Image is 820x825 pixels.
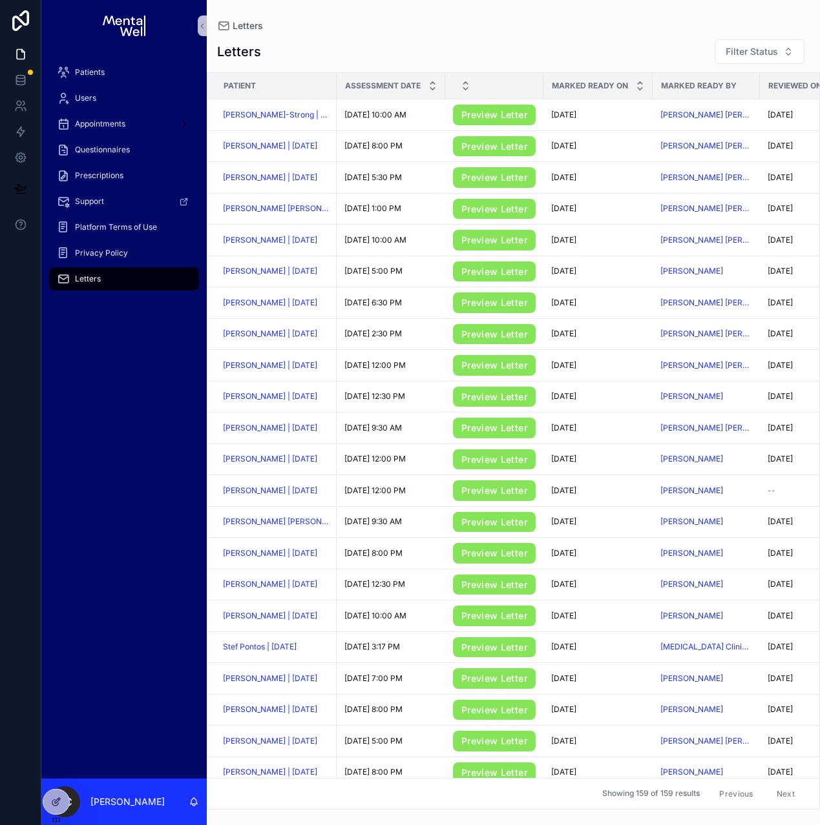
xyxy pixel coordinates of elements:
a: [DATE] [551,360,645,371]
span: [DATE] [551,642,576,652]
span: [DATE] [768,642,793,652]
a: Preview Letter [453,199,536,219]
a: [PERSON_NAME] | [DATE] [223,266,329,276]
a: [PERSON_NAME] [660,391,723,402]
span: [DATE] 12:00 PM [344,360,406,371]
span: [PERSON_NAME] [PERSON_NAME] [660,203,752,214]
span: [DATE] 8:00 PM [344,141,403,151]
span: [DATE] 2:30 PM [344,329,402,339]
a: [PERSON_NAME] | [DATE] [223,235,329,245]
a: [DATE] [551,266,645,276]
a: [PERSON_NAME] [PERSON_NAME] [660,298,752,308]
a: [MEDICAL_DATA] Clinician [660,642,752,652]
a: [PERSON_NAME] | [DATE] [223,454,329,464]
a: [PERSON_NAME] [660,454,723,464]
a: [PERSON_NAME] [660,704,752,715]
span: [PERSON_NAME] | [DATE] [223,235,317,245]
a: [PERSON_NAME] | [DATE] [223,673,329,684]
a: [DATE] [551,110,645,120]
a: Preview Letter [453,543,536,564]
a: [PERSON_NAME] [660,673,752,684]
span: [DATE] [768,172,793,183]
a: [DATE] [551,391,645,402]
a: [PERSON_NAME] | [DATE] [223,298,317,308]
span: Filter Status [726,45,778,58]
span: [PERSON_NAME] [PERSON_NAME] [660,329,752,339]
span: [PERSON_NAME]-Strong | [DATE] [223,110,329,120]
a: [PERSON_NAME] [PERSON_NAME] [660,141,752,151]
a: Users [49,87,199,110]
a: [DATE] [551,454,645,464]
a: Support [49,190,199,213]
a: [PERSON_NAME] | [DATE] [223,454,317,464]
a: [PERSON_NAME] [660,485,752,496]
a: [PERSON_NAME] [PERSON_NAME] [660,235,752,245]
a: [PERSON_NAME] [660,485,723,496]
a: [PERSON_NAME] [660,266,752,276]
span: [DATE] 3:17 PM [344,642,400,652]
span: [PERSON_NAME] | [DATE] [223,704,317,715]
a: Letters [217,19,263,32]
a: [PERSON_NAME] | [DATE] [223,673,317,684]
a: [DATE] 3:17 PM [344,642,437,652]
a: [DATE] [551,203,645,214]
span: [PERSON_NAME] [660,266,723,276]
a: Preview Letter [453,606,536,626]
a: [PERSON_NAME] [660,673,723,684]
span: [PERSON_NAME] [PERSON_NAME] [660,110,752,120]
span: [DATE] [768,266,793,276]
span: Letters [75,274,101,284]
a: [PERSON_NAME] | [DATE] [223,172,317,183]
span: [DATE] [551,172,576,183]
span: [DATE] 12:30 PM [344,391,405,402]
span: [DATE] 1:00 PM [344,203,401,214]
a: Questionnaires [49,138,199,161]
span: Prescriptions [75,170,123,181]
span: [PERSON_NAME] | [DATE] [223,611,317,621]
span: [DATE] 5:00 PM [344,266,403,276]
span: [PERSON_NAME] [660,611,723,621]
span: Letters [233,19,263,32]
a: [DATE] 7:00 PM [344,673,437,684]
a: [PERSON_NAME] | [DATE] [223,611,329,621]
span: [DATE] [551,298,576,308]
span: [PERSON_NAME] [660,548,723,558]
a: Patients [49,61,199,84]
span: [PERSON_NAME] | [DATE] [223,485,317,496]
a: Preview Letter [453,637,536,658]
span: [DATE] [768,203,793,214]
a: [DATE] [551,298,645,308]
span: [DATE] 8:00 PM [344,704,403,715]
span: [DATE] [768,391,793,402]
a: [PERSON_NAME] [660,391,752,402]
a: [DATE] [551,485,645,496]
a: Preview Letter [453,261,536,282]
a: Preview Letter [453,167,536,188]
a: Preview Letter [453,700,536,720]
span: [DATE] [768,423,793,433]
span: [DATE] 10:00 AM [344,611,406,621]
span: [DATE] 6:30 PM [344,298,402,308]
span: [DATE] [768,579,793,589]
span: [DATE] [551,611,576,621]
a: [DATE] [551,642,645,652]
span: [PERSON_NAME] | [DATE] [223,579,317,589]
span: [DATE] [551,673,576,684]
a: [DATE] 8:00 PM [344,704,437,715]
span: [PERSON_NAME] [PERSON_NAME] [660,423,752,433]
a: Preview Letter [453,230,536,250]
a: [DATE] 5:00 PM [344,266,437,276]
a: [DATE] 9:30 AM [344,423,437,433]
span: [DATE] [768,360,793,371]
a: [PERSON_NAME] | [DATE] [223,423,329,433]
